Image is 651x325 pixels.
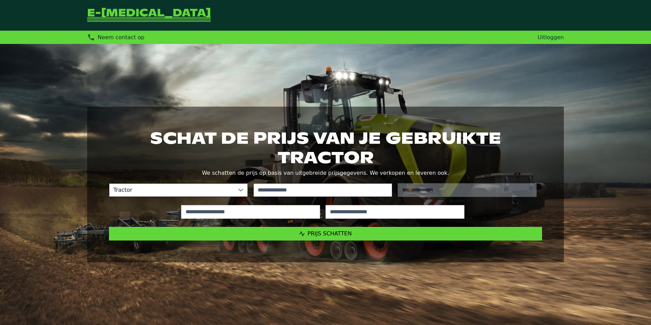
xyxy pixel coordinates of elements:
[87,8,211,22] a: Terug naar de startpagina
[109,128,542,167] h1: Schat de prijs van je gebruikte tractor
[307,230,352,237] span: Prijs schatten
[538,34,564,41] a: Uitloggen
[109,168,542,178] p: We schatten de prijs op basis van uitgebreide prijsgegevens. We verkopen en leveren ook.
[109,184,234,197] span: Tractor
[98,34,144,41] span: Neem contact op
[87,33,144,41] div: Neem contact op
[109,227,542,241] button: Prijs schatten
